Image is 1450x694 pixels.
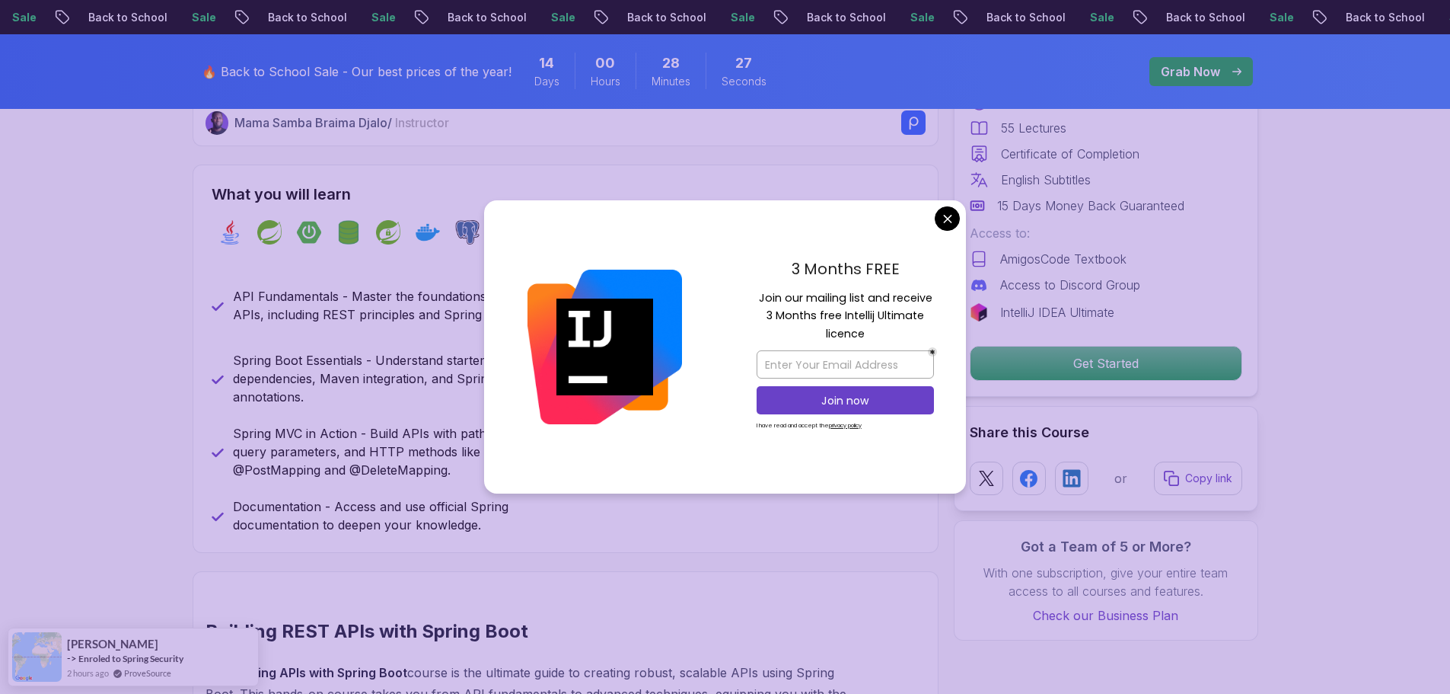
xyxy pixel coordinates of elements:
[1251,10,1300,25] p: Sale
[591,74,620,89] span: Hours
[662,53,680,74] span: 28 Minutes
[376,220,400,245] img: spring-security logo
[297,220,321,245] img: spring-boot logo
[67,638,158,651] span: [PERSON_NAME]
[595,53,615,74] span: 0 Hours
[533,10,582,25] p: Sale
[970,606,1242,625] a: Check our Business Plan
[1001,119,1066,137] p: 55 Lectures
[1114,469,1127,488] p: or
[970,564,1242,600] p: With one subscription, give your entire team access to all courses and features.
[1000,276,1140,294] p: Access to Discord Group
[234,114,449,132] p: Mama Samba Braima Djalo /
[233,287,556,324] p: API Fundamentals - Master the foundations of building APIs, including REST principles and Spring ...
[67,652,77,664] span: ->
[609,10,712,25] p: Back to School
[1154,462,1242,495] button: Copy link
[228,665,407,680] strong: Building APIs with Spring Boot
[12,632,62,682] img: provesource social proof notification image
[416,220,440,245] img: docker logo
[1072,10,1120,25] p: Sale
[233,351,556,406] p: Spring Boot Essentials - Understand starter dependencies, Maven integration, and Spring Boot anno...
[534,74,559,89] span: Days
[212,184,919,205] h2: What you will learn
[353,10,402,25] p: Sale
[1148,10,1251,25] p: Back to School
[1001,171,1091,189] p: English Subtitles
[429,10,533,25] p: Back to School
[257,220,282,245] img: spring logo
[206,619,853,644] h2: Building REST APIs with Spring Boot
[233,424,556,479] p: Spring MVC in Action - Build APIs with path variables, query parameters, and HTTP methods like @P...
[997,197,1184,215] p: 15 Days Money Back Guaranteed
[722,74,766,89] span: Seconds
[970,346,1242,381] button: Get Started
[970,536,1242,558] h3: Got a Team of 5 or More?
[174,10,222,25] p: Sale
[892,10,941,25] p: Sale
[233,497,556,534] p: Documentation - Access and use official Spring documentation to deepen your knowledge.
[789,10,892,25] p: Back to School
[395,115,449,130] span: Instructor
[124,667,171,680] a: ProveSource
[70,10,174,25] p: Back to School
[970,422,1242,443] h2: Share this Course
[1161,62,1220,81] p: Grab Now
[336,220,361,245] img: spring-data-jpa logo
[455,220,480,245] img: postgres logo
[1327,10,1431,25] p: Back to School
[250,10,353,25] p: Back to School
[202,62,511,81] p: 🔥 Back to School Sale - Our best prices of the year!
[970,224,1242,242] p: Access to:
[218,220,242,245] img: java logo
[1000,303,1114,321] p: IntelliJ IDEA Ultimate
[968,10,1072,25] p: Back to School
[735,53,752,74] span: 27 Seconds
[652,74,690,89] span: Minutes
[970,303,988,321] img: jetbrains logo
[970,347,1241,380] p: Get Started
[206,111,229,135] img: Nelson Djalo
[712,10,761,25] p: Sale
[78,653,183,664] a: Enroled to Spring Security
[1001,145,1139,163] p: Certificate of Completion
[539,53,554,74] span: 14 Days
[67,667,109,680] span: 2 hours ago
[1000,250,1127,268] p: AmigosCode Textbook
[1185,471,1232,486] p: Copy link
